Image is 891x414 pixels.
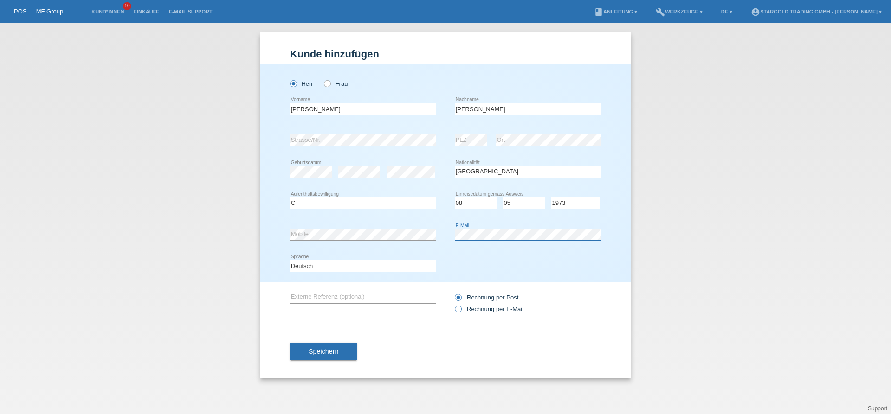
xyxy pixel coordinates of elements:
a: POS — MF Group [14,8,63,15]
input: Frau [324,80,330,86]
i: book [594,7,603,17]
a: Einkäufe [129,9,164,14]
label: Frau [324,80,348,87]
a: Support [868,405,887,412]
label: Rechnung per Post [455,294,518,301]
a: buildWerkzeuge ▾ [651,9,707,14]
label: Rechnung per E-Mail [455,306,523,312]
a: bookAnleitung ▾ [589,9,642,14]
label: Herr [290,80,313,87]
a: account_circleStargold Trading GmbH - [PERSON_NAME] ▾ [746,9,886,14]
input: Herr [290,80,296,86]
a: Kund*innen [87,9,129,14]
a: E-Mail Support [164,9,217,14]
i: account_circle [751,7,760,17]
button: Speichern [290,343,357,360]
a: DE ▾ [717,9,737,14]
span: Speichern [309,348,338,355]
span: 10 [123,2,131,10]
input: Rechnung per Post [455,294,461,306]
i: build [656,7,665,17]
input: Rechnung per E-Mail [455,306,461,317]
h1: Kunde hinzufügen [290,48,601,60]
